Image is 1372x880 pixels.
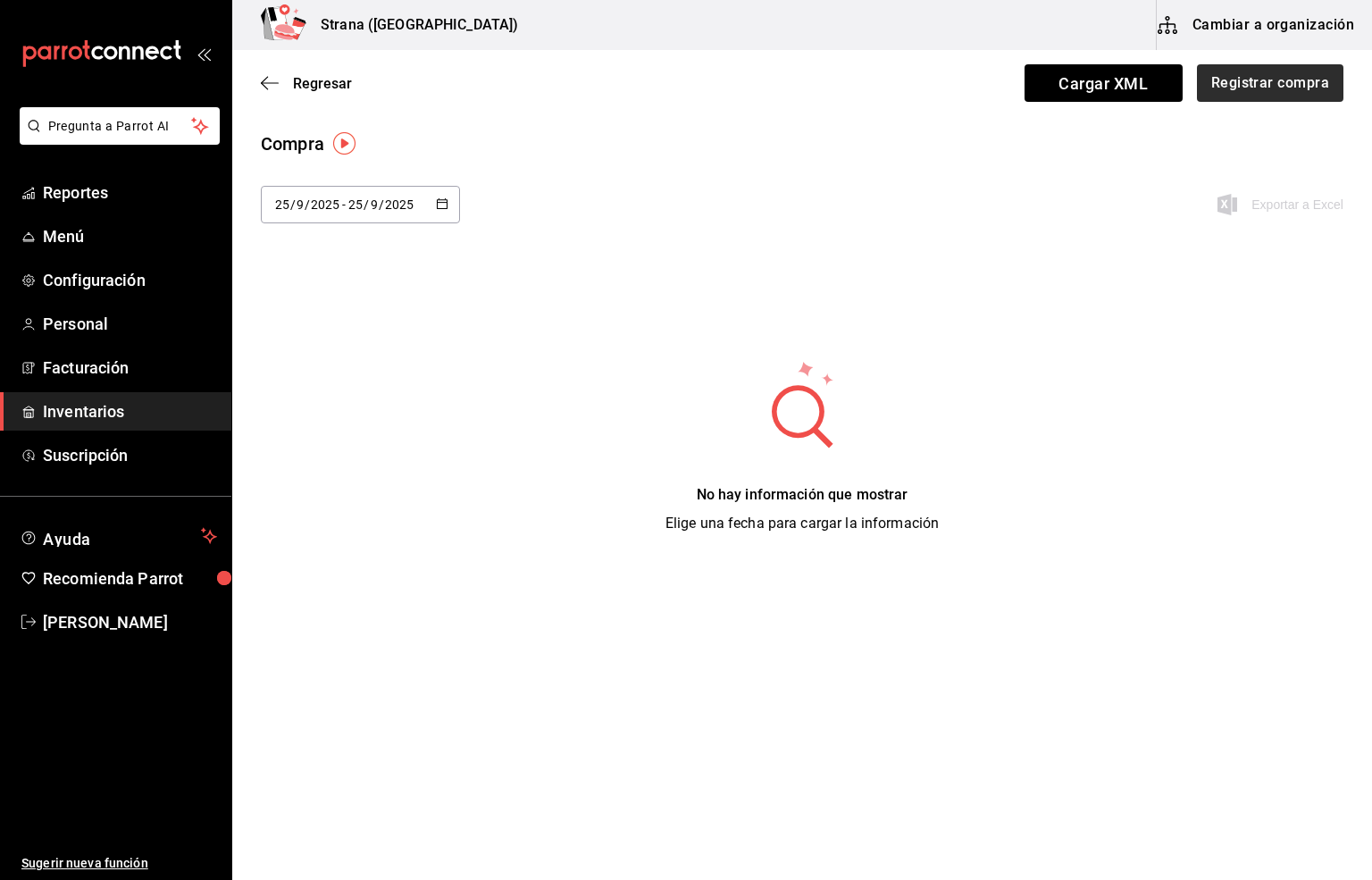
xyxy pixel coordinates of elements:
[261,75,352,92] button: Regresar
[43,399,217,423] span: Inventarios
[43,525,194,547] span: Ayuda
[1025,64,1183,102] span: Cargar XML
[43,268,217,292] span: Configuración
[43,566,217,591] span: Recomienda Parrot
[370,197,379,212] input: Month
[43,610,217,634] span: [PERSON_NAME]
[1197,64,1343,102] button: Registrar compra
[13,130,220,148] a: Pregunta a Parrot AI
[43,180,217,205] span: Reportes
[310,197,340,212] input: Year
[197,46,211,61] button: open_drawer_menu
[347,197,364,212] input: Day
[290,197,296,212] span: /
[274,197,290,212] input: Day
[293,75,352,92] span: Regresar
[364,197,369,212] span: /
[379,197,384,212] span: /
[384,197,414,212] input: Year
[48,117,192,136] span: Pregunta a Parrot AI
[20,107,220,145] button: Pregunta a Parrot AI
[665,484,940,506] div: No hay información que mostrar
[261,130,324,157] div: Compra
[665,515,940,532] span: Elige una fecha para cargar la información
[43,224,217,248] span: Menú
[305,197,310,212] span: /
[342,197,346,212] span: -
[43,312,217,336] span: Personal
[43,356,217,380] span: Facturación
[333,132,356,155] img: Tooltip marker
[21,854,217,873] span: Sugerir nueva función
[43,443,217,467] span: Suscripción
[306,14,518,36] h3: Strana ([GEOGRAPHIC_DATA])
[296,197,305,212] input: Month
